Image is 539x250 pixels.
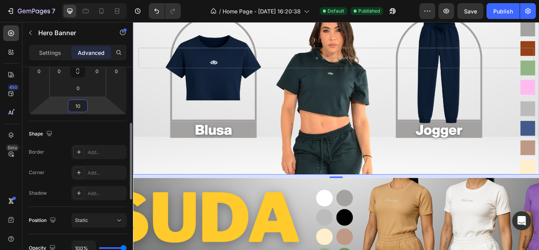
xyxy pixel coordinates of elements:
div: Position [29,215,58,226]
span: / [219,7,221,15]
span: Published [358,8,380,15]
input: 0 [110,65,122,77]
iframe: Design area [133,22,539,250]
input: 0px [70,82,86,94]
input: 0px [53,65,65,77]
div: Add... [88,190,125,197]
input: 0 [33,65,45,77]
div: Shadow [29,190,47,197]
div: Open Intercom Messenger [512,211,531,230]
p: Settings [39,49,61,57]
span: Home Page - [DATE] 16:20:38 [223,7,301,15]
span: Save [464,8,477,15]
input: 0px [91,65,103,77]
p: Advanced [78,49,105,57]
button: Publish [487,3,520,19]
span: Default [328,8,344,15]
div: Shape [29,129,54,139]
p: Hero Banner [38,28,105,38]
p: 7 [52,6,55,16]
div: Undo/Redo [149,3,181,19]
div: Add... [88,149,125,156]
div: Corner [29,169,45,176]
input: 10 [70,100,86,112]
div: Publish [493,7,513,15]
div: Border [29,148,44,156]
button: Save [457,3,483,19]
div: 450 [7,84,19,90]
span: Static [75,217,88,223]
button: Static [71,213,127,227]
div: Drop element here [221,39,262,45]
button: 7 [3,3,59,19]
div: Beta [6,145,19,151]
div: Add... [88,169,125,177]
